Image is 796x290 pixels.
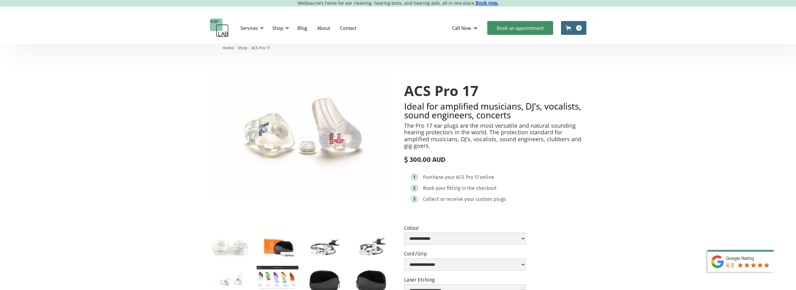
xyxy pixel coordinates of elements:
label: Cord/Grip [404,251,526,257]
div: 0 [576,25,582,31]
div: Collect or receive your custom plugs [423,196,506,202]
a: Open cart [561,21,586,35]
a: open lightbox [210,233,252,260]
div: ACS Pro 17 [456,174,479,180]
a: Book an appointment [487,21,553,35]
a: open lightbox [257,266,298,289]
img: ACS Pro 17 [210,70,392,196]
p: The Pro 17 ear plugs are the most versatile and natural sounding hearing protectors in the world.... [404,122,586,149]
div: 1 [413,175,415,180]
li: 〉 [222,45,238,51]
a: Home [222,45,233,51]
a: open lightbox [257,233,298,261]
label: Laser Etching [404,277,526,283]
h2: Ideal for amplified musicians, DJ’s, vocalists, sound engineers, concerts [404,102,586,119]
li: 〉 [238,45,251,51]
div: 3 [413,197,415,201]
div: Call Now [447,19,484,37]
a: Contact [335,19,361,37]
div: Purchase your [423,174,455,180]
label: Colour [404,225,526,231]
a: Shop [238,45,247,51]
div: $ 300.00 AUD [404,156,586,164]
div: online [480,174,494,180]
div: Call Now [452,25,471,31]
div: Book your fitting in the checkout [423,185,497,191]
div: 2 [413,186,415,191]
a: ACS Pro 17 [251,45,270,51]
div: Shop [269,19,291,37]
div: Services [237,19,265,37]
a: Blog [292,19,312,37]
a: home [210,19,229,37]
a: About [312,19,335,37]
div: Shop [272,25,283,31]
a: open lightbox [350,233,392,260]
a: open lightbox [303,233,345,260]
a: open lightbox [210,70,392,196]
h1: ACS Pro 17 [404,83,586,99]
div: Services [240,25,258,31]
